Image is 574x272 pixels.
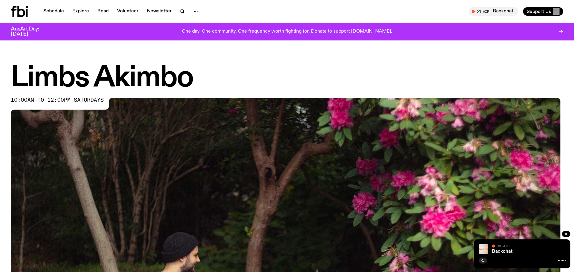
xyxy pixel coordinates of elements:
button: On AirBackchat [469,7,518,16]
p: One day. One community. One frequency worth fighting for. Donate to support [DOMAIN_NAME]. [182,29,392,34]
h1: Limbs Akimbo [11,65,563,92]
h3: AusArt Day: [DATE] [11,27,49,37]
a: Volunteer [113,7,142,16]
a: Backchat [492,249,512,254]
a: Newsletter [143,7,175,16]
a: Explore [69,7,93,16]
span: 10:00am to 12:00pm saturdays [11,98,104,103]
span: On Air [497,244,509,248]
span: Support Us [527,9,551,14]
button: Support Us [523,7,563,16]
a: Schedule [40,7,68,16]
a: Read [94,7,112,16]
